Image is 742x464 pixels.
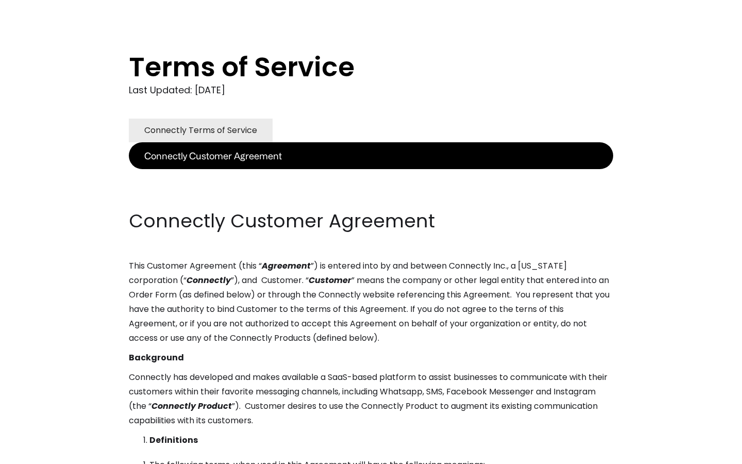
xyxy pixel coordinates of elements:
[262,260,311,272] em: Agreement
[10,445,62,460] aside: Language selected: English
[151,400,232,412] em: Connectly Product
[187,274,231,286] em: Connectly
[129,352,184,363] strong: Background
[129,208,613,234] h2: Connectly Customer Agreement
[21,446,62,460] ul: Language list
[129,52,572,82] h1: Terms of Service
[144,148,282,163] div: Connectly Customer Agreement
[129,82,613,98] div: Last Updated: [DATE]
[144,123,257,138] div: Connectly Terms of Service
[149,434,198,446] strong: Definitions
[309,274,351,286] em: Customer
[129,370,613,428] p: Connectly has developed and makes available a SaaS-based platform to assist businesses to communi...
[129,259,613,345] p: This Customer Agreement (this “ ”) is entered into by and between Connectly Inc., a [US_STATE] co...
[129,189,613,203] p: ‍
[129,169,613,184] p: ‍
